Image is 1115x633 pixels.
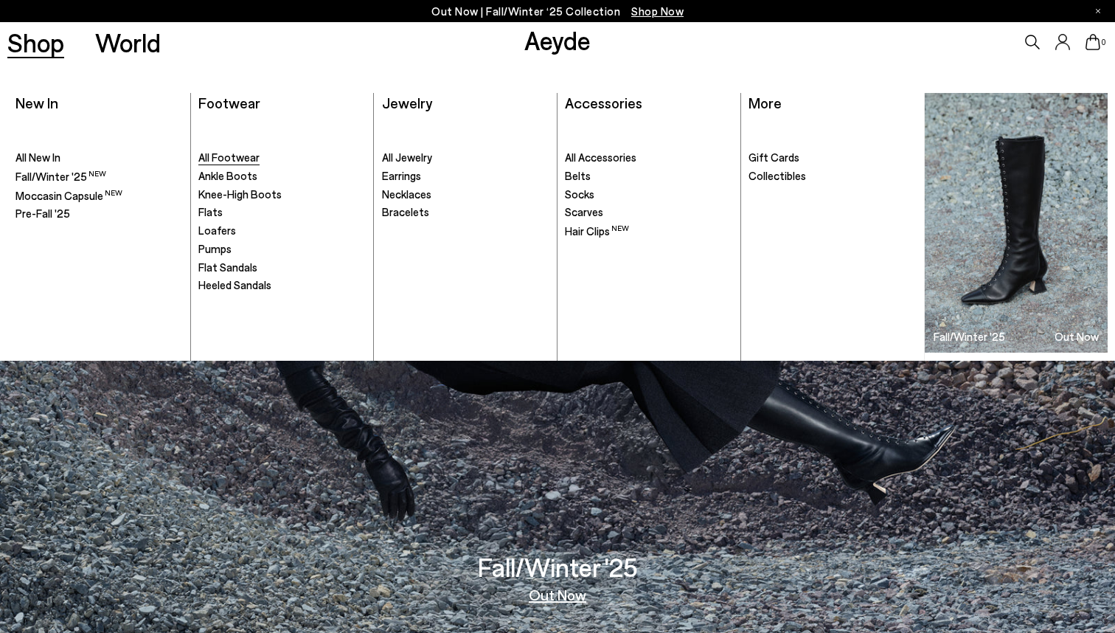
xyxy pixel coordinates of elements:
span: Scarves [565,205,603,218]
span: All Footwear [198,151,260,164]
a: Heeled Sandals [198,278,366,293]
a: Earrings [382,169,549,184]
span: Pre-Fall '25 [15,207,70,220]
a: Shop [7,30,64,55]
a: World [95,30,161,55]
span: Navigate to /collections/new-in [631,4,684,18]
a: Hair Clips [565,224,732,239]
a: Bracelets [382,205,549,220]
span: Heeled Sandals [198,278,271,291]
span: Ankle Boots [198,169,257,182]
h3: Fall/Winter '25 [934,331,1005,342]
a: Ankle Boots [198,169,366,184]
a: Necklaces [382,187,549,202]
a: Gift Cards [748,151,917,165]
a: Loafers [198,224,366,238]
a: New In [15,94,58,111]
a: All Footwear [198,151,366,165]
h3: Fall/Winter '25 [478,554,638,580]
a: Scarves [565,205,732,220]
a: Socks [565,187,732,202]
a: Jewelry [382,94,432,111]
a: Out Now [529,587,586,602]
span: Flat Sandals [198,260,257,274]
a: Fall/Winter '25 [15,169,183,184]
a: All Accessories [565,151,732,165]
span: Pumps [198,242,232,255]
span: All Jewelry [382,151,432,164]
span: Moccasin Capsule [15,189,122,202]
a: Aeyde [524,24,591,55]
a: Flat Sandals [198,260,366,275]
span: Collectibles [748,169,806,182]
span: Fall/Winter '25 [15,170,106,183]
a: Pumps [198,242,366,257]
span: Loafers [198,224,236,237]
a: 0 [1086,34,1100,50]
a: More [748,94,782,111]
a: All Jewelry [382,151,549,165]
span: Knee-High Boots [198,187,282,201]
span: All Accessories [565,151,636,164]
a: Knee-High Boots [198,187,366,202]
a: Accessories [565,94,642,111]
span: Socks [565,187,594,201]
img: Group_1295_900x.jpg [925,93,1108,353]
a: Collectibles [748,169,917,184]
a: Moccasin Capsule [15,188,183,204]
span: Hair Clips [565,224,629,238]
span: 0 [1100,38,1108,46]
a: Flats [198,205,366,220]
a: Footwear [198,94,260,111]
span: Necklaces [382,187,431,201]
a: Fall/Winter '25 Out Now [925,93,1108,353]
span: Earrings [382,169,421,182]
span: Belts [565,169,591,182]
p: Out Now | Fall/Winter ‘25 Collection [431,2,684,21]
a: Pre-Fall '25 [15,207,183,221]
h3: Out Now [1055,331,1099,342]
a: Belts [565,169,732,184]
span: Bracelets [382,205,429,218]
a: All New In [15,151,183,165]
span: Flats [198,205,223,218]
span: All New In [15,151,60,164]
span: Gift Cards [748,151,799,164]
